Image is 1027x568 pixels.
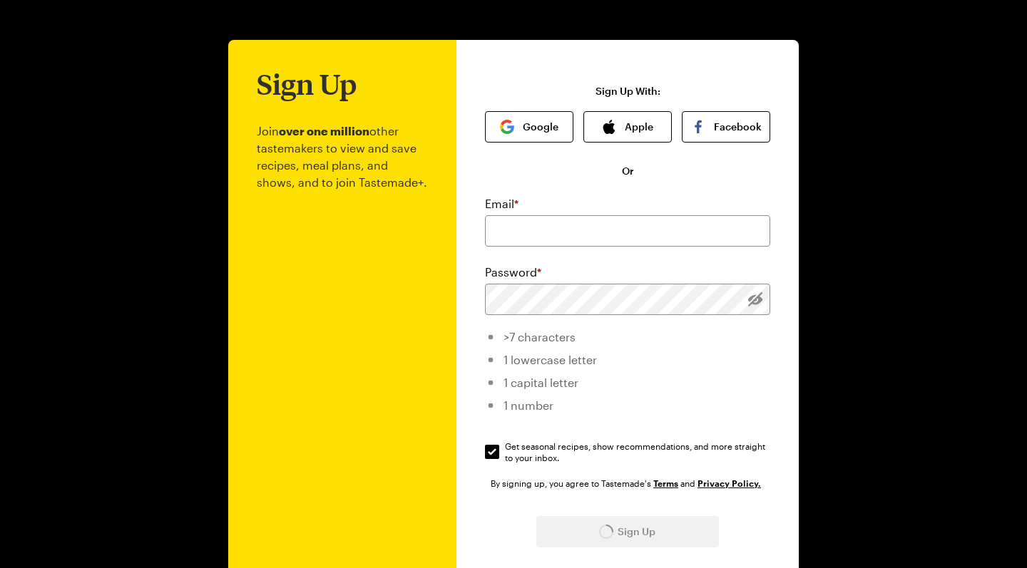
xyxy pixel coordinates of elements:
span: Or [622,164,634,178]
img: tastemade [464,24,563,36]
label: Password [485,264,541,281]
span: 1 capital letter [504,376,578,389]
b: over one million [279,124,369,138]
button: Google [485,111,573,143]
span: Get seasonal recipes, show recommendations, and more straight to your inbox. [505,440,772,463]
button: Facebook [682,111,770,143]
a: Go to Tastemade Homepage [464,23,563,40]
a: Tastemade Privacy Policy [698,477,761,489]
span: >7 characters [504,330,576,344]
a: Tastemade Terms of Service [653,477,678,489]
button: Apple [583,111,672,143]
span: 1 lowercase letter [504,353,597,366]
p: Sign Up With: [596,86,660,97]
label: Email [485,195,518,212]
h1: Sign Up [257,68,357,100]
input: Get seasonal recipes, show recommendations, and more straight to your inbox. [485,445,499,459]
div: By signing up, you agree to Tastemade's and [491,476,765,490]
span: 1 number [504,398,553,412]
